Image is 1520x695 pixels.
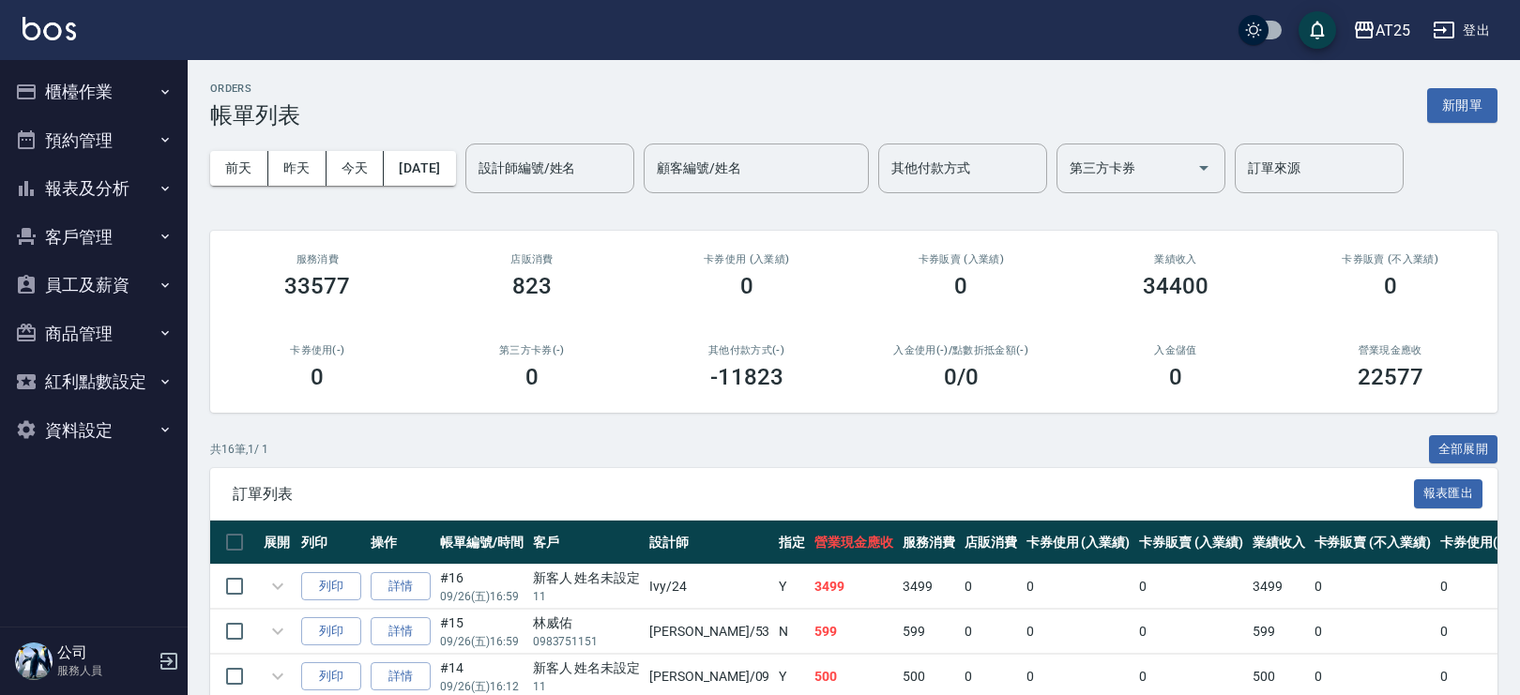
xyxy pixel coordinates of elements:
[645,565,774,609] td: Ivy /24
[435,610,528,654] td: #15
[440,678,524,695] p: 09/26 (五) 16:12
[371,617,431,646] a: 詳情
[810,565,898,609] td: 3499
[1427,96,1497,113] a: 新開單
[1022,610,1135,654] td: 0
[327,151,385,186] button: 今天
[710,364,783,390] h3: -11823
[210,102,300,128] h3: 帳單列表
[1248,565,1310,609] td: 3499
[525,364,539,390] h3: 0
[661,344,831,356] h2: 其他付款方式(-)
[233,485,1414,504] span: 訂單列表
[301,572,361,601] button: 列印
[233,253,403,265] h3: 服務消費
[533,588,641,605] p: 11
[23,17,76,40] img: Logo
[1248,521,1310,565] th: 業績收入
[944,364,979,390] h3: 0 /0
[1189,153,1219,183] button: Open
[954,273,967,299] h3: 0
[1134,610,1248,654] td: 0
[1022,565,1135,609] td: 0
[1091,253,1261,265] h2: 業績收入
[810,610,898,654] td: 599
[1414,484,1483,502] a: 報表匯出
[440,633,524,650] p: 09/26 (五) 16:59
[661,253,831,265] h2: 卡券使用 (入業績)
[1143,273,1208,299] h3: 34400
[8,310,180,358] button: 商品管理
[898,565,960,609] td: 3499
[1436,610,1512,654] td: 0
[1299,11,1336,49] button: save
[1169,364,1182,390] h3: 0
[1134,565,1248,609] td: 0
[810,521,898,565] th: 營業現金應收
[533,678,641,695] p: 11
[371,572,431,601] a: 詳情
[960,521,1022,565] th: 店販消費
[1345,11,1418,50] button: AT25
[440,588,524,605] p: 09/26 (五) 16:59
[210,83,300,95] h2: ORDERS
[15,642,53,680] img: Person
[960,565,1022,609] td: 0
[366,521,435,565] th: 操作
[533,658,641,678] div: 新客人 姓名未設定
[384,151,455,186] button: [DATE]
[435,521,528,565] th: 帳單編號/時間
[210,441,268,458] p: 共 16 筆, 1 / 1
[435,565,528,609] td: #16
[1310,610,1436,654] td: 0
[448,344,617,356] h2: 第三方卡券(-)
[296,521,366,565] th: 列印
[268,151,327,186] button: 昨天
[1436,565,1512,609] td: 0
[8,357,180,406] button: 紅利點數設定
[1425,13,1497,48] button: 登出
[533,633,641,650] p: 0983751151
[1429,435,1498,464] button: 全部展開
[1305,344,1475,356] h2: 營業現金應收
[233,344,403,356] h2: 卡券使用(-)
[1134,521,1248,565] th: 卡券販賣 (入業績)
[960,610,1022,654] td: 0
[57,662,153,679] p: 服務人員
[301,662,361,691] button: 列印
[1022,521,1135,565] th: 卡券使用 (入業績)
[1376,19,1410,42] div: AT25
[898,521,960,565] th: 服務消費
[1358,364,1423,390] h3: 22577
[1427,88,1497,123] button: 新開單
[301,617,361,646] button: 列印
[645,610,774,654] td: [PERSON_NAME] /53
[1305,253,1475,265] h2: 卡券販賣 (不入業績)
[1310,521,1436,565] th: 卡券販賣 (不入業績)
[448,253,617,265] h2: 店販消費
[8,406,180,455] button: 資料設定
[1248,610,1310,654] td: 599
[774,521,810,565] th: 指定
[1091,344,1261,356] h2: 入金儲值
[210,151,268,186] button: 前天
[774,610,810,654] td: N
[284,273,350,299] h3: 33577
[8,261,180,310] button: 員工及薪資
[1384,273,1397,299] h3: 0
[259,521,296,565] th: 展開
[8,68,180,116] button: 櫃檯作業
[8,213,180,262] button: 客戶管理
[533,568,641,588] div: 新客人 姓名未設定
[774,565,810,609] td: Y
[512,273,552,299] h3: 823
[1436,521,1512,565] th: 卡券使用(-)
[898,610,960,654] td: 599
[371,662,431,691] a: 詳情
[533,613,641,633] div: 林威佑
[740,273,753,299] h3: 0
[1414,479,1483,508] button: 報表匯出
[645,521,774,565] th: 設計師
[311,364,324,390] h3: 0
[8,116,180,165] button: 預約管理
